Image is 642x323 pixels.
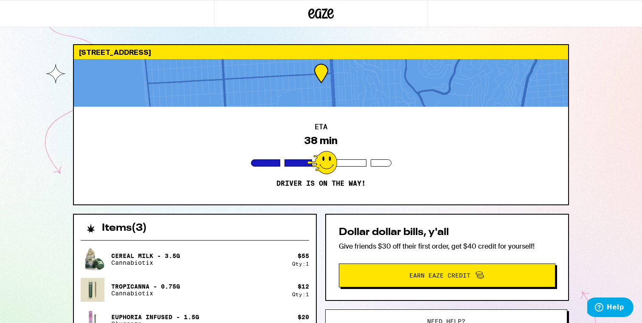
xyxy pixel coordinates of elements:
[315,124,327,130] h2: ETA
[587,297,634,319] iframe: Opens a widget where you can find more information
[304,135,338,147] div: 38 min
[111,259,180,266] p: Cannabiotix
[111,290,180,297] p: Cannabiotix
[102,223,147,233] h2: Items ( 3 )
[81,278,104,302] img: Cannabiotix - Tropicanna - 0.75g
[339,242,555,251] p: Give friends $30 off their first order, get $40 credit for yourself!
[276,179,366,188] p: Driver is on the way!
[81,247,104,271] img: Cannabiotix - Cereal Milk - 3.5g
[111,314,199,320] p: Euphoria Infused - 1.5g
[74,45,568,59] div: [STREET_ADDRESS]
[339,263,555,287] button: Earn Eaze Credit
[111,252,180,259] p: Cereal Milk - 3.5g
[298,252,309,259] div: $ 55
[298,283,309,290] div: $ 12
[298,314,309,320] div: $ 20
[292,261,309,266] div: Qty: 1
[111,283,180,290] p: Tropicanna - 0.75g
[339,227,555,238] h2: Dollar dollar bills, y'all
[409,272,470,278] span: Earn Eaze Credit
[292,292,309,297] div: Qty: 1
